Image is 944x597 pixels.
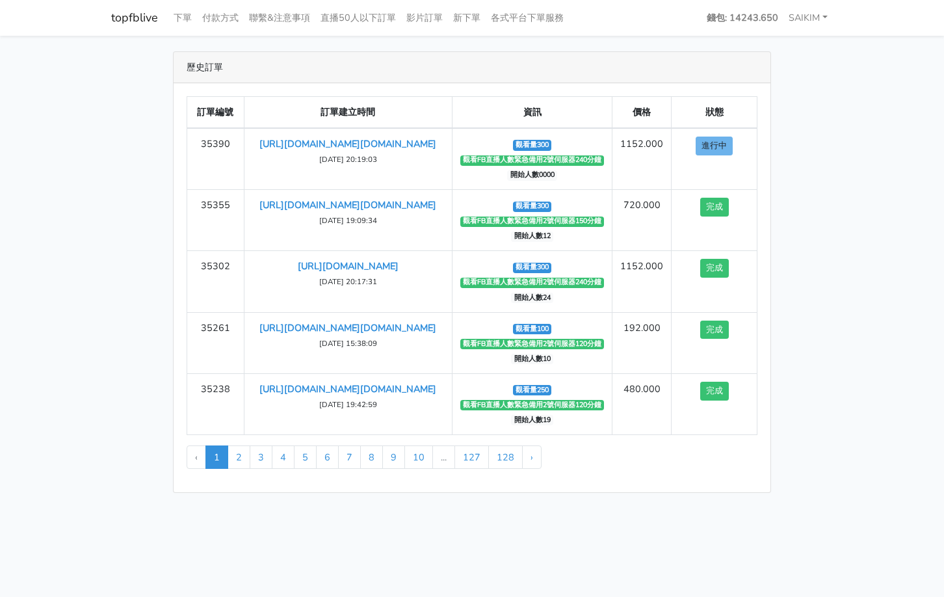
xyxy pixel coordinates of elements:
a: 4 [272,445,295,469]
td: 35261 [187,312,244,373]
a: 128 [488,445,523,469]
button: 完成 [700,259,729,278]
a: [URL][DOMAIN_NAME][DOMAIN_NAME] [259,137,436,150]
button: 完成 [700,321,729,339]
a: 付款方式 [197,5,244,31]
div: 歷史訂單 [174,52,770,83]
td: 1152.000 [612,251,672,312]
span: 觀看FB直播人數緊急備用2號伺服器150分鐘 [460,217,605,227]
strong: 錢包: 14243.650 [707,11,778,24]
td: 35302 [187,251,244,312]
a: 新下單 [448,5,486,31]
button: 完成 [700,382,729,401]
span: 1 [205,445,228,469]
a: 127 [454,445,489,469]
td: 192.000 [612,312,672,373]
a: 聯繫&注意事項 [244,5,315,31]
span: 開始人數24 [511,293,553,303]
th: 資訊 [452,97,612,129]
a: 3 [250,445,272,469]
small: [DATE] 19:09:34 [319,215,377,226]
small: [DATE] 20:17:31 [319,276,377,287]
li: « Previous [187,445,206,469]
a: 各式平台下單服務 [486,5,569,31]
span: 觀看量300 [513,202,552,212]
a: [URL][DOMAIN_NAME][DOMAIN_NAME] [259,198,436,211]
a: 2 [228,445,250,469]
a: topfblive [111,5,158,31]
span: 開始人數0000 [507,170,557,181]
a: 7 [338,445,361,469]
span: 觀看量100 [513,324,552,334]
td: 480.000 [612,373,672,434]
a: 影片訂單 [401,5,448,31]
td: 35355 [187,190,244,251]
a: 5 [294,445,317,469]
span: 觀看量250 [513,385,552,395]
a: 直播50人以下訂單 [315,5,401,31]
span: 觀看FB直播人數緊急備用2號伺服器120分鐘 [460,339,605,349]
span: 觀看FB直播人數緊急備用2號伺服器240分鐘 [460,278,605,288]
small: [DATE] 20:19:03 [319,154,377,165]
a: Next » [522,445,542,469]
a: [URL][DOMAIN_NAME] [298,259,399,272]
a: SAIKIM [783,5,833,31]
a: 10 [404,445,433,469]
th: 狀態 [672,97,757,129]
span: 觀看量300 [513,263,552,273]
small: [DATE] 15:38:09 [319,338,377,349]
span: 開始人數19 [511,415,553,425]
button: 完成 [700,198,729,217]
a: 8 [360,445,383,469]
a: [URL][DOMAIN_NAME][DOMAIN_NAME] [259,321,436,334]
a: [URL][DOMAIN_NAME][DOMAIN_NAME] [259,382,436,395]
span: 觀看FB直播人數緊急備用2號伺服器240分鐘 [460,155,605,166]
a: 錢包: 14243.650 [701,5,783,31]
td: 35390 [187,128,244,190]
span: 觀看FB直播人數緊急備用2號伺服器120分鐘 [460,400,605,410]
span: 開始人數10 [511,354,553,364]
a: 下單 [168,5,197,31]
th: 價格 [612,97,672,129]
button: 進行中 [696,137,733,155]
a: 6 [316,445,339,469]
a: 9 [382,445,405,469]
td: 1152.000 [612,128,672,190]
td: 720.000 [612,190,672,251]
th: 訂單建立時間 [244,97,452,129]
th: 訂單編號 [187,97,244,129]
small: [DATE] 19:42:59 [319,399,377,410]
span: 開始人數12 [511,232,553,242]
span: 觀看量300 [513,140,552,150]
td: 35238 [187,373,244,434]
